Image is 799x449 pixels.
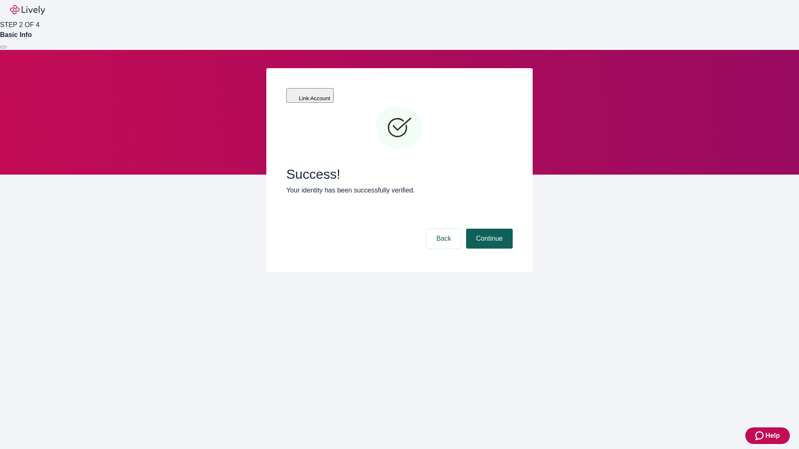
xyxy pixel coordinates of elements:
button: Link Account [286,88,334,103]
svg: Checkmark icon [375,103,424,153]
button: Back [426,229,461,249]
button: Zendesk support iconHelp [745,427,790,444]
p: Your identity has been successfully verified. [286,185,513,195]
button: Continue [466,229,513,249]
span: Help [765,431,780,441]
img: Lively [10,5,45,15]
span: Success! [286,166,513,182]
svg: Zendesk support icon [755,431,765,441]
